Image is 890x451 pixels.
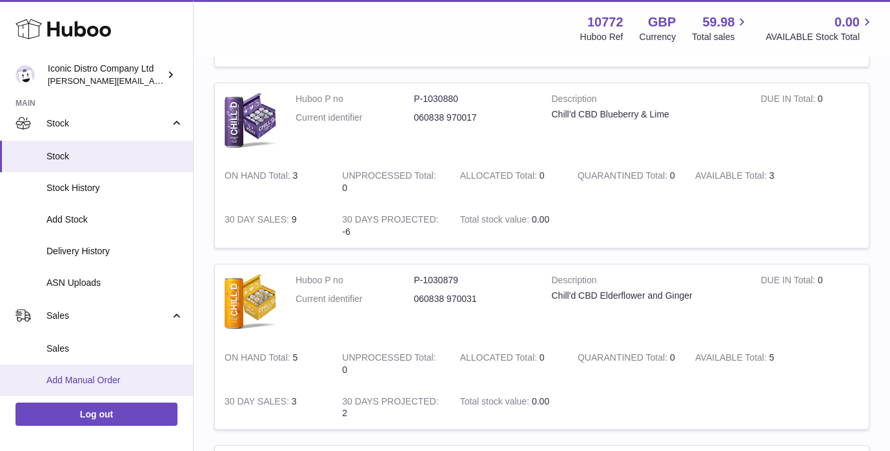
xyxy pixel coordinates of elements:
[225,170,293,184] strong: ON HAND Total
[225,274,276,329] img: product image
[414,274,532,286] dd: P-1030879
[460,396,532,410] strong: Total stock value
[761,275,818,288] strong: DUE IN Total
[332,342,450,386] td: 0
[46,343,183,355] span: Sales
[332,204,450,248] td: -6
[225,352,293,366] strong: ON HAND Total
[46,245,183,257] span: Delivery History
[332,160,450,204] td: 0
[578,352,670,366] strong: QUARANTINED Total
[532,214,549,225] span: 0.00
[342,396,438,410] strong: 30 DAYS PROJECTED
[46,214,183,226] span: Add Stock
[414,93,532,105] dd: P-1030880
[552,93,742,108] strong: Description
[296,93,414,105] dt: Huboo P no
[450,160,568,204] td: 0
[702,14,734,31] span: 59.98
[225,214,292,228] strong: 30 DAY SALES
[640,31,676,43] div: Currency
[695,170,769,184] strong: AVAILABLE Total
[532,396,549,406] span: 0.00
[460,352,540,366] strong: ALLOCATED Total
[695,352,769,366] strong: AVAILABLE Total
[15,403,177,426] a: Log out
[751,83,869,161] td: 0
[552,274,742,290] strong: Description
[296,274,414,286] dt: Huboo P no
[580,31,623,43] div: Huboo Ref
[296,112,414,124] dt: Current identifier
[692,14,749,43] a: 59.98 Total sales
[692,31,749,43] span: Total sales
[751,265,869,342] td: 0
[46,182,183,194] span: Stock History
[15,65,35,85] img: paul@iconicdistro.com
[46,374,183,386] span: Add Manual Order
[648,14,676,31] strong: GBP
[587,14,623,31] strong: 10772
[761,94,818,107] strong: DUE IN Total
[685,160,803,204] td: 3
[670,352,675,363] span: 0
[414,293,532,305] dd: 060838 970031
[765,31,875,43] span: AVAILABLE Stock Total
[460,170,540,184] strong: ALLOCATED Total
[414,112,532,124] dd: 060838 970017
[342,214,438,228] strong: 30 DAYS PROJECTED
[685,342,803,386] td: 5
[48,63,164,87] div: Iconic Distro Company Ltd
[342,352,436,366] strong: UNPROCESSED Total
[46,310,170,322] span: Sales
[48,75,259,86] span: [PERSON_NAME][EMAIL_ADDRESS][DOMAIN_NAME]
[460,214,532,228] strong: Total stock value
[834,14,860,31] span: 0.00
[215,204,332,248] td: 9
[46,150,183,163] span: Stock
[765,14,875,43] a: 0.00 AVAILABLE Stock Total
[552,290,742,302] div: Chill'd CBD Elderflower and Ginger
[215,342,332,386] td: 5
[46,117,170,130] span: Stock
[552,108,742,121] div: Chill'd CBD Blueberry & Lime
[342,170,436,184] strong: UNPROCESSED Total
[215,160,332,204] td: 3
[225,93,276,148] img: product image
[296,293,414,305] dt: Current identifier
[450,342,568,386] td: 0
[578,170,670,184] strong: QUARANTINED Total
[225,396,292,410] strong: 30 DAY SALES
[670,170,675,181] span: 0
[46,277,183,289] span: ASN Uploads
[332,386,450,430] td: 2
[215,386,332,430] td: 3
